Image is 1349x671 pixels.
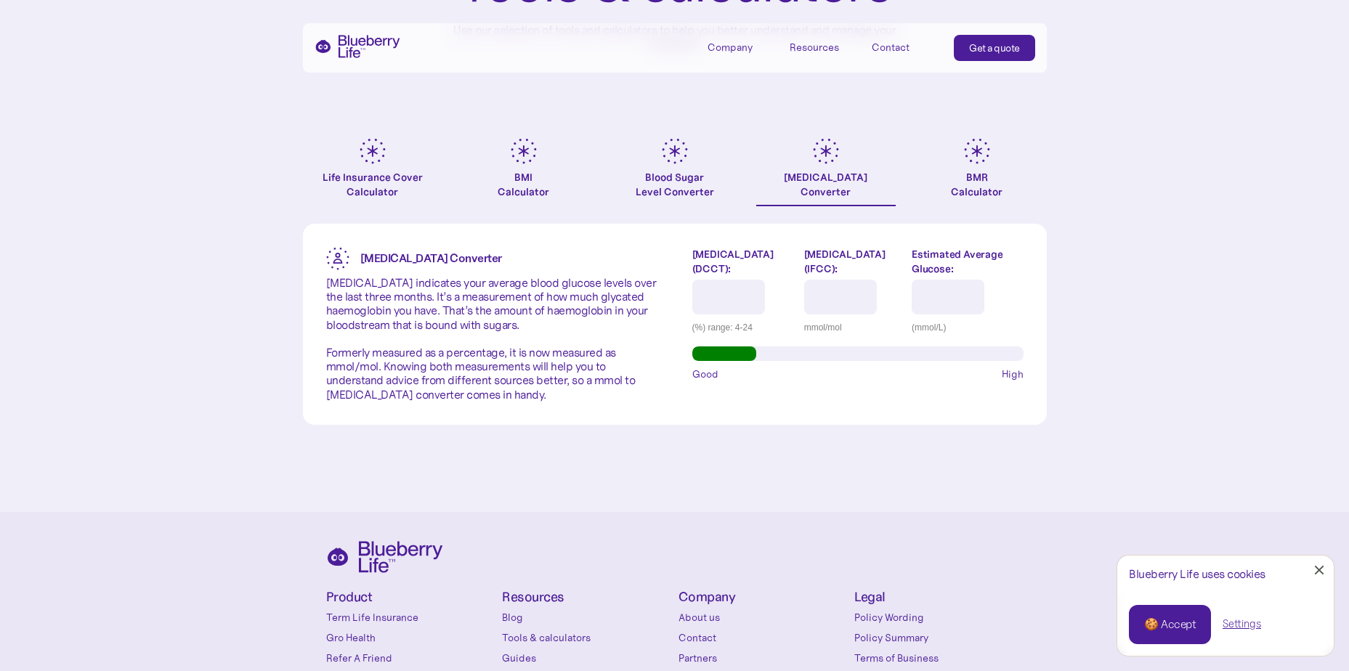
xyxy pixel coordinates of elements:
[854,630,1024,645] a: Policy Summary
[502,651,671,665] a: Guides
[1129,567,1322,581] div: Blueberry Life uses cookies
[854,590,1024,604] h4: Legal
[951,170,1002,199] div: BMR Calculator
[636,170,714,199] div: Blood Sugar Level Converter
[303,138,442,206] a: Life Insurance Cover Calculator
[804,247,901,276] label: [MEDICAL_DATA] (IFCC):
[907,138,1047,206] a: BMRCalculator
[498,170,549,199] div: BMI Calculator
[854,651,1024,665] a: Terms of Business
[678,610,848,625] a: About us
[454,138,594,206] a: BMICalculator
[804,320,901,335] div: mmol/mol
[872,35,937,59] a: Contact
[315,35,400,58] a: home
[678,651,848,665] a: Partners
[326,651,495,665] a: Refer A Friend
[692,320,793,335] div: (%) range: 4-24
[678,630,848,645] a: Contact
[790,41,839,54] div: Resources
[954,35,1035,61] a: Get a quote
[912,320,1023,335] div: (mmol/L)
[303,170,442,199] div: Life Insurance Cover Calculator
[854,610,1024,625] a: Policy Wording
[502,590,671,604] h4: Resources
[692,247,793,276] label: [MEDICAL_DATA] (DCCT):
[326,276,657,402] p: [MEDICAL_DATA] indicates your average blood glucose levels over the last three months. It’s a mea...
[1319,570,1320,571] div: Close Cookie Popup
[502,630,671,645] a: Tools & calculators
[502,610,671,625] a: Blog
[784,170,867,199] div: [MEDICAL_DATA] Converter
[678,590,848,604] h4: Company
[605,138,745,206] a: Blood SugarLevel Converter
[872,41,910,54] div: Contact
[326,590,495,604] h4: Product
[1305,556,1334,585] a: Close Cookie Popup
[1144,617,1196,633] div: 🍪 Accept
[360,251,502,265] strong: [MEDICAL_DATA] Converter
[756,138,896,206] a: [MEDICAL_DATA]Converter
[326,630,495,645] a: Gro Health
[1002,367,1024,381] span: High
[1129,605,1211,644] a: 🍪 Accept
[326,610,495,625] a: Term Life Insurance
[1223,617,1261,632] a: Settings
[708,41,753,54] div: Company
[790,35,855,59] div: Resources
[969,41,1020,55] div: Get a quote
[708,35,773,59] div: Company
[692,367,718,381] span: Good
[912,247,1023,276] label: Estimated Average Glucose:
